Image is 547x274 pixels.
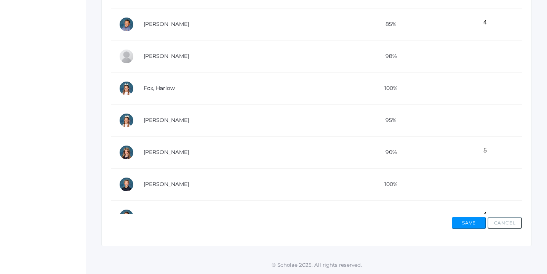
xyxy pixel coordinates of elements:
[86,261,547,269] p: © Scholae 2025. All rights reserved.
[334,168,443,200] td: 100%
[334,72,443,104] td: 100%
[334,200,443,232] td: 95%
[119,49,134,64] div: Ezekiel Dinwiddie
[144,53,189,59] a: [PERSON_NAME]
[144,213,189,220] a: [PERSON_NAME]
[334,104,443,136] td: 95%
[119,209,134,224] div: Noah Gregg
[334,136,443,168] td: 90%
[488,217,522,229] button: Cancel
[119,145,134,160] div: Ava Frieder
[144,117,189,123] a: [PERSON_NAME]
[119,17,134,32] div: Bennett Burgh
[119,81,134,96] div: Harlow Fox
[334,40,443,72] td: 98%
[119,113,134,128] div: Violet Fox
[144,149,189,155] a: [PERSON_NAME]
[144,181,189,187] a: [PERSON_NAME]
[119,177,134,192] div: Lukas Gregg
[144,21,189,27] a: [PERSON_NAME]
[144,85,175,91] a: Fox, Harlow
[334,8,443,40] td: 85%
[452,217,486,229] button: Save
